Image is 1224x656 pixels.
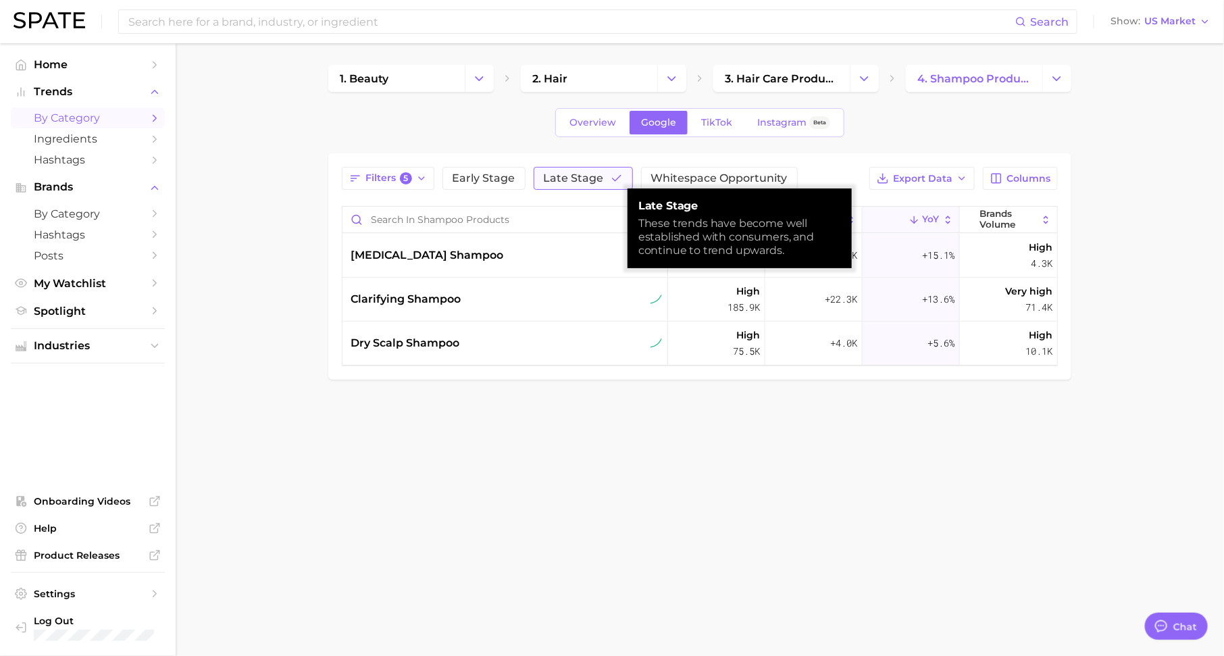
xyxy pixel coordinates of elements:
button: dry scalp shampoosustained riserHigh75.5k+4.0k+5.6%High10.1k [342,322,1057,365]
a: Hashtags [11,149,165,170]
button: Trends [11,82,165,102]
span: Help [34,522,142,534]
span: Spotlight [34,305,142,318]
span: Overview [569,117,616,128]
span: US Market [1144,18,1196,25]
span: Columns [1006,173,1050,184]
span: My Watchlist [34,277,142,290]
span: TikTok [701,117,732,128]
strong: Late Stage [638,199,841,213]
span: Brands [34,181,142,193]
a: My Watchlist [11,273,165,294]
span: Log Out [34,615,154,627]
a: Ingredients [11,128,165,149]
button: clarifying shampoosustained riserHigh185.9k+22.3k+13.6%Very high71.4k [342,278,1057,322]
button: Brands Volume [960,207,1057,233]
span: [MEDICAL_DATA] shampoo [351,247,503,263]
span: Very high [1005,283,1052,299]
a: by Category [11,107,165,128]
span: 3. hair care products [725,72,838,85]
span: YoY [923,214,940,225]
span: Search [1030,16,1069,28]
span: 1. beauty [340,72,388,85]
img: SPATE [14,12,85,28]
a: Spotlight [11,301,165,322]
button: Brands [11,177,165,197]
a: Log out. Currently logged in with e-mail hannah@spate.nyc. [11,611,165,646]
a: 2. hair [521,65,657,92]
img: sustained riser [651,338,662,349]
a: Help [11,518,165,538]
span: +13.6% [922,291,954,307]
a: 1. beauty [328,65,465,92]
span: Export Data [893,173,952,184]
button: YoY [863,207,960,233]
button: [MEDICAL_DATA] shampoosustained riserHigh122.8k+16.1k+15.1%High4.3k [342,234,1057,278]
span: Hashtags [34,153,142,166]
span: High [1029,327,1052,343]
span: Hashtags [34,228,142,241]
span: 4.3k [1031,255,1052,272]
span: 10.1k [1025,343,1052,359]
a: 4. shampoo products [906,65,1042,92]
span: Filters [365,172,412,184]
button: Change Category [657,65,686,92]
span: Instagram [757,117,807,128]
button: Change Category [465,65,494,92]
span: clarifying shampoo [351,291,461,307]
a: Onboarding Videos [11,491,165,511]
span: Trends [34,86,142,98]
span: +5.6% [927,335,954,351]
button: Change Category [850,65,879,92]
span: Onboarding Videos [34,495,142,507]
a: 3. hair care products [713,65,850,92]
span: 5 [400,172,412,184]
span: by Category [34,207,142,220]
span: High [1029,239,1052,255]
a: Home [11,54,165,75]
span: Brands Volume [980,209,1038,230]
a: Hashtags [11,224,165,245]
span: +22.3k [825,291,857,307]
a: Posts [11,245,165,266]
span: Ingredients [34,132,142,145]
span: Whitespace Opportunity [651,173,788,184]
span: 75.5k [733,343,760,359]
a: Settings [11,584,165,604]
input: Search in shampoo products [342,207,667,232]
span: 2. hair [532,72,567,85]
span: Settings [34,588,142,600]
button: Change Category [1042,65,1071,92]
a: TikTok [690,111,744,134]
button: ShowUS Market [1107,13,1214,30]
span: Product Releases [34,549,142,561]
span: Google [641,117,676,128]
button: Export Data [869,167,975,190]
span: Industries [34,340,142,352]
span: 185.9k [728,299,760,316]
span: Beta [813,117,826,128]
span: 71.4k [1025,299,1052,316]
span: +4.0k [830,335,857,351]
span: 4. shampoo products [917,72,1031,85]
span: Late Stage [544,173,604,184]
button: Filters5 [342,167,434,190]
div: These trends have become well established with consumers, and continue to trend upwards. [638,217,841,257]
a: by Category [11,203,165,224]
button: Columns [983,167,1058,190]
img: sustained riser [651,294,662,305]
input: Search here for a brand, industry, or ingredient [127,10,1015,33]
span: +15.1% [922,247,954,263]
span: Home [34,58,142,71]
span: Early Stage [453,173,515,184]
a: Google [630,111,688,134]
span: Show [1111,18,1140,25]
span: High [736,327,760,343]
span: Posts [34,249,142,262]
span: High [736,283,760,299]
button: Industries [11,336,165,356]
a: Overview [558,111,628,134]
a: InstagramBeta [746,111,842,134]
a: Product Releases [11,545,165,565]
span: dry scalp shampoo [351,335,459,351]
